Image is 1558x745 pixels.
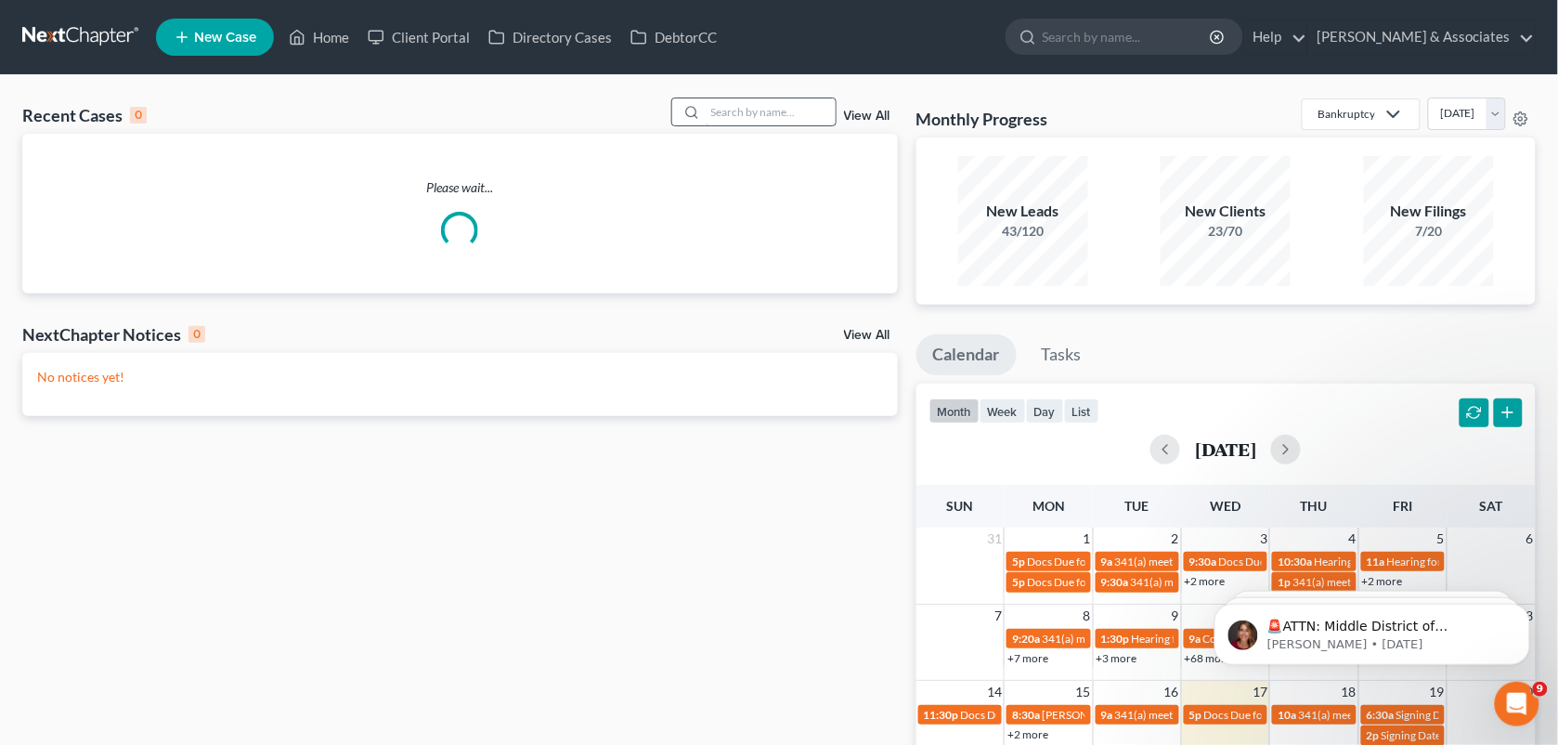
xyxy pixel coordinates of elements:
[358,20,479,54] a: Client Portal
[1064,399,1099,424] button: list
[1364,201,1494,222] div: New Filings
[1525,528,1536,550] span: 6
[1074,681,1093,703] span: 15
[1185,574,1226,588] a: +2 more
[1189,555,1217,569] span: 9:30a
[1131,575,1310,589] span: 341(a) meeting for [PERSON_NAME]
[1161,222,1291,241] div: 23/70
[22,178,898,197] p: Please wait...
[22,323,205,346] div: NextChapter Notices
[1012,708,1040,722] span: 8:30a
[1097,651,1137,665] a: +3 more
[1367,555,1385,569] span: 11a
[1162,681,1181,703] span: 16
[1115,555,1294,569] span: 341(a) meeting for [PERSON_NAME]
[1043,20,1213,54] input: Search by name...
[1132,632,1277,646] span: Hearing for [PERSON_NAME]
[1367,708,1395,722] span: 6:30a
[1308,20,1535,54] a: [PERSON_NAME] & Associates
[1042,632,1221,646] span: 341(a) meeting for [PERSON_NAME]
[479,20,621,54] a: Directory Cases
[1170,528,1181,550] span: 2
[188,326,205,343] div: 0
[1364,222,1494,241] div: 7/20
[844,329,890,342] a: View All
[1367,728,1380,742] span: 2p
[1533,682,1548,697] span: 9
[844,110,890,123] a: View All
[1278,708,1296,722] span: 10a
[1115,708,1294,722] span: 341(a) meeting for [PERSON_NAME]
[1244,20,1306,54] a: Help
[980,399,1026,424] button: week
[130,107,147,124] div: 0
[1082,528,1093,550] span: 1
[1101,575,1129,589] span: 9:30a
[1480,498,1503,514] span: Sat
[985,528,1004,550] span: 31
[1007,727,1048,741] a: +2 more
[1185,651,1232,665] a: +68 more
[1025,334,1098,375] a: Tasks
[1027,575,1180,589] span: Docs Due for [PERSON_NAME]
[961,708,1114,722] span: Docs Due for [PERSON_NAME]
[1026,399,1064,424] button: day
[1101,555,1113,569] span: 9a
[1007,651,1048,665] a: +7 more
[916,108,1048,130] h3: Monthly Progress
[1393,498,1412,514] span: Fri
[958,222,1088,241] div: 43/120
[194,31,256,45] span: New Case
[1012,555,1025,569] span: 5p
[37,368,883,386] p: No notices yet!
[958,201,1088,222] div: New Leads
[1027,555,1180,569] span: Docs Due for [PERSON_NAME]
[1082,605,1093,627] span: 8
[1012,632,1040,646] span: 9:20a
[1032,498,1065,514] span: Mon
[1125,498,1149,514] span: Tue
[1318,106,1375,122] div: Bankruptcy
[1101,632,1130,646] span: 1:30p
[993,605,1004,627] span: 7
[1278,555,1312,569] span: 10:30a
[1301,498,1328,514] span: Thu
[1204,708,1357,722] span: Docs Due for [PERSON_NAME]
[1195,439,1256,459] h2: [DATE]
[1012,575,1025,589] span: 5p
[1161,201,1291,222] div: New Clients
[1258,528,1269,550] span: 3
[1211,498,1241,514] span: Wed
[1101,708,1113,722] span: 9a
[1187,565,1558,695] iframe: Intercom notifications message
[1387,555,1532,569] span: Hearing for [PERSON_NAME]
[1042,708,1129,722] span: [PERSON_NAME]
[1314,555,1459,569] span: Hearing for [PERSON_NAME]
[929,399,980,424] button: month
[1347,528,1358,550] span: 4
[924,708,959,722] span: 11:30p
[916,334,1017,375] a: Calendar
[1170,605,1181,627] span: 9
[279,20,358,54] a: Home
[1495,682,1539,726] iframe: Intercom live chat
[621,20,726,54] a: DebtorCC
[1435,528,1447,550] span: 5
[22,104,147,126] div: Recent Cases
[947,498,974,514] span: Sun
[706,98,836,125] input: Search by name...
[1219,555,1429,569] span: Docs Due for [US_STATE][PERSON_NAME]
[1298,708,1477,722] span: 341(a) meeting for [PERSON_NAME]
[1189,708,1202,722] span: 5p
[985,681,1004,703] span: 14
